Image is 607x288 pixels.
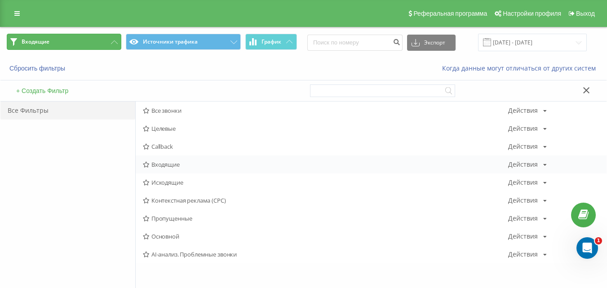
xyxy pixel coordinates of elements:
[580,86,593,96] button: Закрыть
[143,233,508,239] span: Основной
[143,251,508,257] span: AI-анализ. Проблемные звонки
[143,125,508,132] span: Целевые
[143,215,508,222] span: Пропущенные
[143,107,508,114] span: Все звонки
[576,237,598,259] iframe: Intercom live chat
[442,64,600,72] a: Когда данные могут отличаться от других систем
[413,10,487,17] span: Реферальная программа
[143,161,508,168] span: Входящие
[508,251,538,257] div: Действия
[595,237,602,244] span: 1
[245,34,297,50] button: График
[508,161,538,168] div: Действия
[407,35,456,51] button: Экспорт
[261,39,281,45] span: График
[508,197,538,204] div: Действия
[508,143,538,150] div: Действия
[143,197,508,204] span: Контекстная реклама (CPC)
[508,125,538,132] div: Действия
[13,87,71,95] button: + Создать Фильтр
[307,35,403,51] input: Поиск по номеру
[143,143,508,150] span: Callback
[126,34,240,50] button: Источники трафика
[508,215,538,222] div: Действия
[508,179,538,186] div: Действия
[7,34,121,50] button: Входящие
[576,10,595,17] span: Выход
[503,10,561,17] span: Настройки профиля
[0,102,135,120] div: Все Фильтры
[22,38,49,45] span: Входящие
[7,64,70,72] button: Сбросить фильтры
[143,179,508,186] span: Исходящие
[508,233,538,239] div: Действия
[508,107,538,114] div: Действия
